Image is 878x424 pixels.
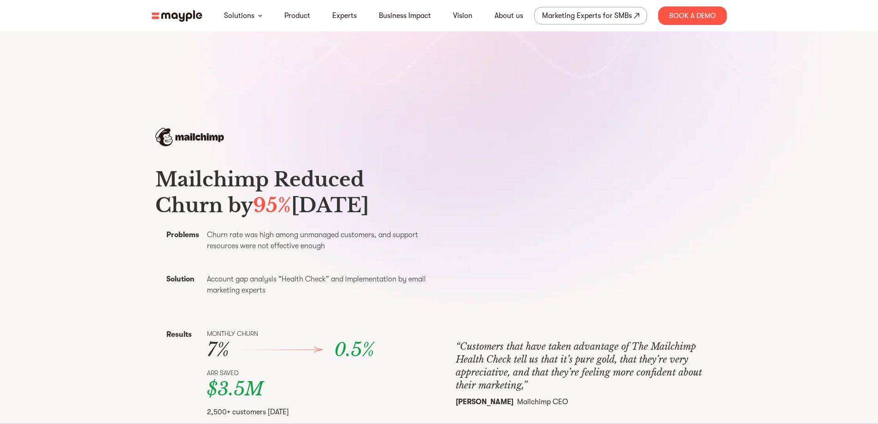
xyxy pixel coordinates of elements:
[166,274,203,285] p: Solution
[334,339,417,361] div: 0.5%
[240,346,323,353] img: right arrow
[284,10,310,21] a: Product
[207,329,417,339] p: Monthly churn
[207,274,434,296] p: Account gap analysis “Health Check” and implementation by email marketing experts
[207,368,417,378] p: ARR Saved
[456,397,513,406] div: [PERSON_NAME]
[152,10,202,22] img: mayple-logo
[453,10,472,21] a: Vision
[456,179,723,329] iframe: Video Title
[207,378,417,400] div: $3.5M
[258,14,262,17] img: arrow-down
[379,10,431,21] a: Business Impact
[207,407,417,417] div: 2,500+ customers [DATE]
[224,10,254,21] a: Solutions
[155,167,434,218] h3: Mailchimp Reduced Churn by [DATE]
[542,9,632,22] div: Marketing Experts for SMBs
[155,128,224,146] img: mailchimp-logo
[495,10,523,21] a: About us
[166,229,203,240] p: Problems
[456,397,723,406] div: Mailchimp CEO
[456,340,723,392] p: “Customers that have taken advantage of The Mailchimp Health Check tell us that it’s pure gold, t...
[207,339,417,361] div: 7%
[166,329,203,340] p: Results
[658,6,727,25] div: Book A Demo
[253,193,291,217] span: 95%
[332,10,357,21] a: Experts
[534,7,647,24] a: Marketing Experts for SMBs
[207,229,434,251] p: Churn rate was high among unmanaged customers, and support resources were not effective enough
